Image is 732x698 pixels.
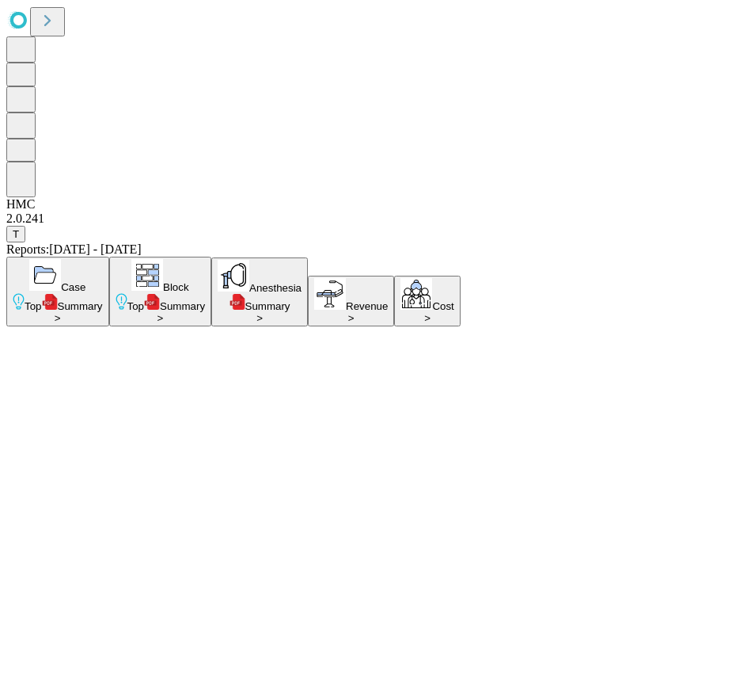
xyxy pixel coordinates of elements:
[55,312,61,324] span: >
[245,300,290,312] span: Summary
[6,242,49,256] span: Reports:
[424,312,430,324] span: >
[13,300,42,312] span: Top
[348,312,355,324] span: >
[256,312,263,324] span: >
[42,300,103,312] span: Summary
[432,300,453,312] span: Cost
[49,242,141,256] span: [DATE] - [DATE]
[109,257,212,326] button: BlockTopSummary>
[346,300,388,312] span: Revenue
[6,197,726,212] div: HMC
[394,276,460,326] button: Cost>
[61,281,85,293] span: Case
[25,300,42,312] span: Top
[116,300,145,312] span: Top
[6,257,109,326] button: CaseTopSummary>
[58,300,103,312] span: Summary
[127,300,145,312] span: Top
[308,276,394,326] button: Revenue>
[157,312,163,324] span: >
[249,282,302,294] span: Anesthesia
[13,228,19,240] span: T
[6,212,726,226] div: 2.0.241
[163,281,189,293] span: Block
[6,226,25,242] button: T
[160,300,205,312] span: Summary
[211,257,308,326] button: AnesthesiaSummary>
[229,300,290,312] span: Summary
[144,300,205,312] span: Summary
